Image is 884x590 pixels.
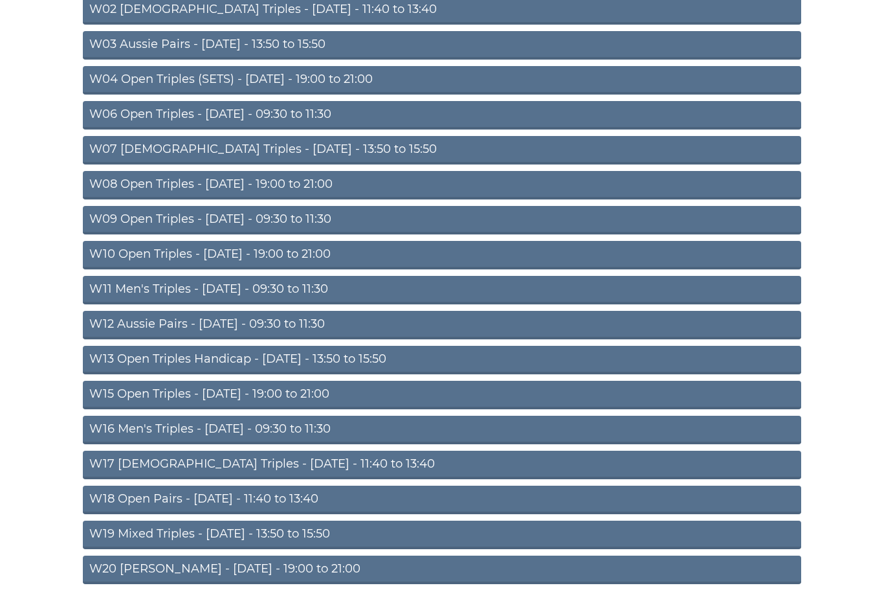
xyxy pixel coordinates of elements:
[83,556,801,585] a: W20 [PERSON_NAME] - [DATE] - 19:00 to 21:00
[83,137,801,165] a: W07 [DEMOGRAPHIC_DATA] Triples - [DATE] - 13:50 to 15:50
[83,102,801,130] a: W06 Open Triples - [DATE] - 09:30 to 11:30
[83,242,801,270] a: W10 Open Triples - [DATE] - 19:00 to 21:00
[83,346,801,375] a: W13 Open Triples Handicap - [DATE] - 13:50 to 15:50
[83,486,801,515] a: W18 Open Pairs - [DATE] - 11:40 to 13:40
[83,521,801,550] a: W19 Mixed Triples - [DATE] - 13:50 to 15:50
[83,277,801,305] a: W11 Men's Triples - [DATE] - 09:30 to 11:30
[83,32,801,60] a: W03 Aussie Pairs - [DATE] - 13:50 to 15:50
[83,381,801,410] a: W15 Open Triples - [DATE] - 19:00 to 21:00
[83,67,801,95] a: W04 Open Triples (SETS) - [DATE] - 19:00 to 21:00
[83,451,801,480] a: W17 [DEMOGRAPHIC_DATA] Triples - [DATE] - 11:40 to 13:40
[83,172,801,200] a: W08 Open Triples - [DATE] - 19:00 to 21:00
[83,312,801,340] a: W12 Aussie Pairs - [DATE] - 09:30 to 11:30
[83,416,801,445] a: W16 Men's Triples - [DATE] - 09:30 to 11:30
[83,207,801,235] a: W09 Open Triples - [DATE] - 09:30 to 11:30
